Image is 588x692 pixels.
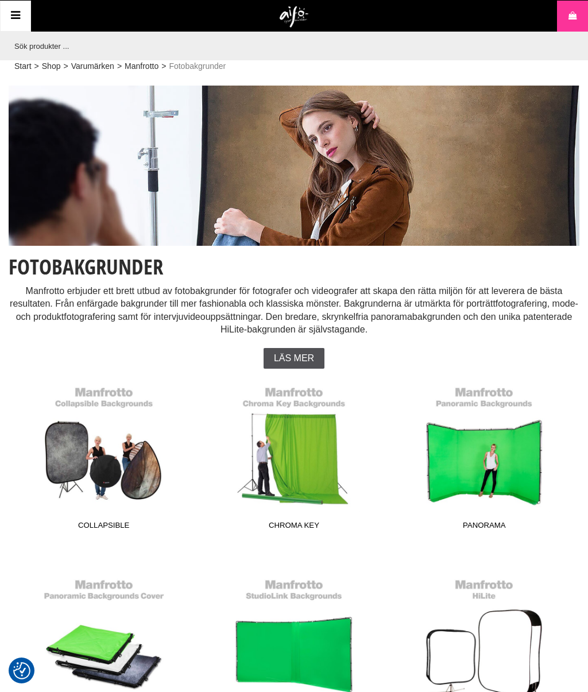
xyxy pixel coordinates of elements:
[9,252,579,282] h1: Fotobakgrunder
[117,60,122,72] span: >
[206,380,382,535] a: Chroma Key
[396,520,572,535] span: Panorama
[169,60,226,72] span: Fotobakgrunder
[9,86,579,246] img: Lastolite by Manfrotto Collapsible
[396,380,572,535] a: Panorama
[161,60,166,72] span: >
[71,60,114,72] a: Varumärken
[9,32,574,60] input: Sök produkter ...
[274,353,314,364] span: Läs mer
[42,60,61,72] a: Shop
[14,60,32,72] a: Start
[13,662,30,679] img: Revisit consent button
[125,60,158,72] a: Manfrotto
[34,60,39,72] span: >
[280,6,309,28] img: logo.png
[206,520,382,535] span: Chroma Key
[13,660,30,681] button: Samtyckesinställningar
[9,252,579,336] div: Manfrotto erbjuder ett brett utbud av fotobakgrunder för fotografer och videografer att skapa den...
[16,380,192,535] a: Collapsible
[16,520,192,535] span: Collapsible
[63,60,68,72] span: >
